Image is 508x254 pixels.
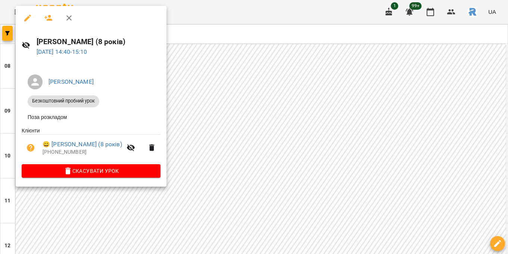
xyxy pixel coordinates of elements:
span: Безкоштовний пробний урок [28,98,99,104]
p: [PHONE_NUMBER] [43,149,122,156]
li: Поза розкладом [22,110,160,124]
h6: [PERSON_NAME] (8 років) [37,36,161,48]
a: [PERSON_NAME] [49,78,94,85]
a: [DATE] 14:40-15:10 [37,48,87,55]
button: Візит ще не сплачено. Додати оплату? [22,139,40,157]
ul: Клієнти [22,127,160,164]
button: Скасувати Урок [22,164,160,178]
span: Скасувати Урок [28,166,155,175]
a: 😀 [PERSON_NAME] (8 років) [43,140,122,149]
